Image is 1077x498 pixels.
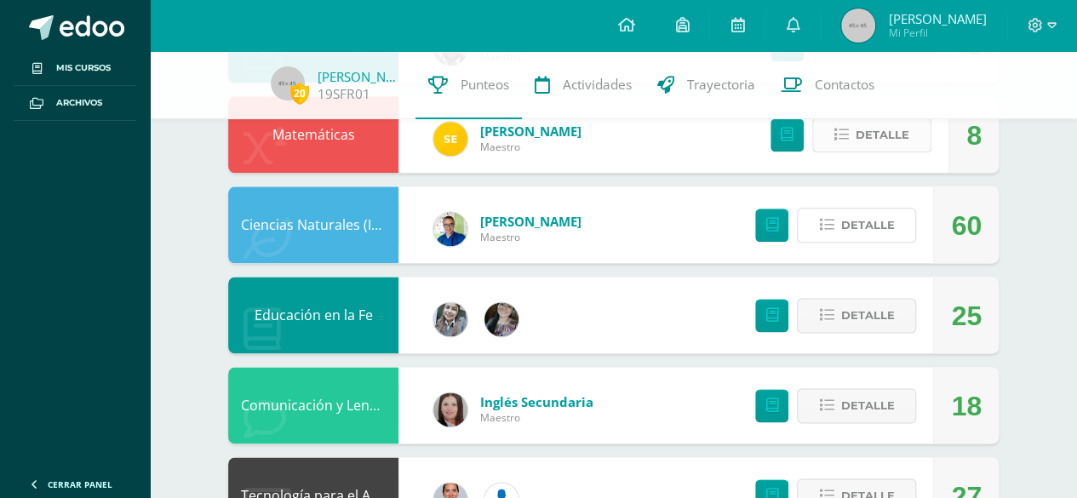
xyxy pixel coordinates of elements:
[480,230,581,244] span: Maestro
[480,140,581,154] span: Maestro
[271,66,305,100] img: 45x45
[433,122,467,156] img: 03c2987289e60ca238394da5f82a525a.png
[48,478,112,490] span: Cerrar panel
[797,208,916,243] button: Detalle
[812,117,931,152] button: Detalle
[484,302,518,336] img: 8322e32a4062cfa8b237c59eedf4f548.png
[840,300,894,331] span: Detalle
[228,277,398,353] div: Educación en la Fe
[563,76,632,94] span: Actividades
[56,96,102,110] span: Archivos
[228,96,398,173] div: Matemáticas
[56,61,111,75] span: Mis cursos
[228,367,398,444] div: Comunicación y Lenguaje, Idioma Extranjero Inglés
[966,97,982,174] div: 8
[461,76,509,94] span: Punteos
[228,186,398,263] div: Ciencias Naturales (Introducción a la Biología)
[888,10,986,27] span: [PERSON_NAME]
[522,51,644,119] a: Actividades
[951,368,982,444] div: 18
[415,51,522,119] a: Punteos
[840,390,894,421] span: Detalle
[840,209,894,241] span: Detalle
[14,86,136,121] a: Archivos
[480,393,593,410] span: Inglés Secundaria
[480,410,593,425] span: Maestro
[480,213,581,230] span: [PERSON_NAME]
[433,302,467,336] img: cba4c69ace659ae4cf02a5761d9a2473.png
[318,68,403,85] a: [PERSON_NAME]
[644,51,768,119] a: Trayectoria
[951,187,982,264] div: 60
[856,119,909,151] span: Detalle
[951,278,982,354] div: 25
[687,76,755,94] span: Trayectoria
[815,76,874,94] span: Contactos
[318,85,370,103] a: 19SFR01
[797,388,916,423] button: Detalle
[433,212,467,246] img: 692ded2a22070436d299c26f70cfa591.png
[841,9,875,43] img: 45x45
[480,123,581,140] span: [PERSON_NAME]
[768,51,887,119] a: Contactos
[797,298,916,333] button: Detalle
[888,26,986,40] span: Mi Perfil
[290,83,309,104] span: 20
[433,392,467,426] img: 8af0450cf43d44e38c4a1497329761f3.png
[14,51,136,86] a: Mis cursos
